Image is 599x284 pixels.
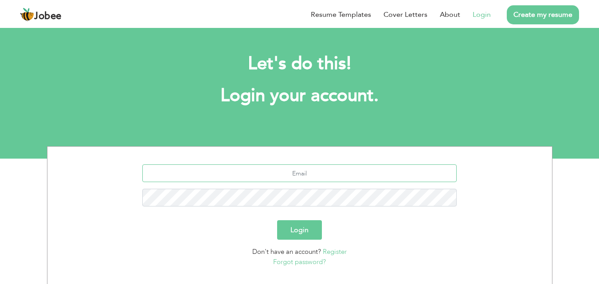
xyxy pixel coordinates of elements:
a: Cover Letters [384,9,427,20]
h2: Let's do this! [60,52,539,75]
a: Login [473,9,491,20]
h1: Login your account. [60,84,539,107]
a: Resume Templates [311,9,371,20]
a: About [440,9,460,20]
span: Don't have an account? [252,247,321,256]
input: Email [142,164,457,182]
a: Jobee [20,8,62,22]
a: Create my resume [507,5,579,24]
a: Forgot password? [273,257,326,266]
button: Login [277,220,322,240]
img: jobee.io [20,8,34,22]
a: Register [323,247,347,256]
span: Jobee [34,12,62,21]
